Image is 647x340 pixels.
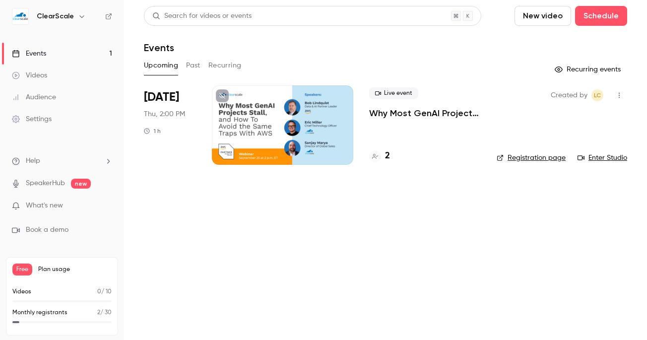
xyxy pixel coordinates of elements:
span: Thu, 2:00 PM [144,109,185,119]
span: Help [26,156,40,166]
span: Book a demo [26,225,68,235]
span: LC [594,89,601,101]
a: Enter Studio [578,153,627,163]
span: 2 [97,310,100,316]
span: Plan usage [38,266,112,273]
li: help-dropdown-opener [12,156,112,166]
h6: ClearScale [37,11,74,21]
button: Upcoming [144,58,178,73]
div: Events [12,49,46,59]
span: Lexie Camur [591,89,603,101]
h1: Events [144,42,174,54]
a: SpeakerHub [26,178,65,189]
span: Created by [551,89,587,101]
button: Schedule [575,6,627,26]
h4: 2 [385,149,390,163]
div: Videos [12,70,47,80]
span: [DATE] [144,89,179,105]
button: Recurring events [550,62,627,77]
div: Settings [12,114,52,124]
button: Past [186,58,200,73]
span: new [71,179,91,189]
p: / 10 [97,287,112,296]
button: New video [515,6,571,26]
a: 2 [369,149,390,163]
a: Registration page [497,153,566,163]
div: Audience [12,92,56,102]
div: Sep 25 Thu, 2:00 PM (America/New York) [144,85,196,165]
a: Why Most GenAI Projects Stall, and How To Avoid the Same Traps With AWS [369,107,481,119]
span: 0 [97,289,101,295]
img: ClearScale [12,8,28,24]
p: Videos [12,287,31,296]
button: Recurring [208,58,242,73]
div: 1 h [144,127,161,135]
div: Search for videos or events [152,11,252,21]
p: / 30 [97,308,112,317]
span: Free [12,264,32,275]
span: What's new [26,201,63,211]
span: Live event [369,87,418,99]
p: Monthly registrants [12,308,67,317]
